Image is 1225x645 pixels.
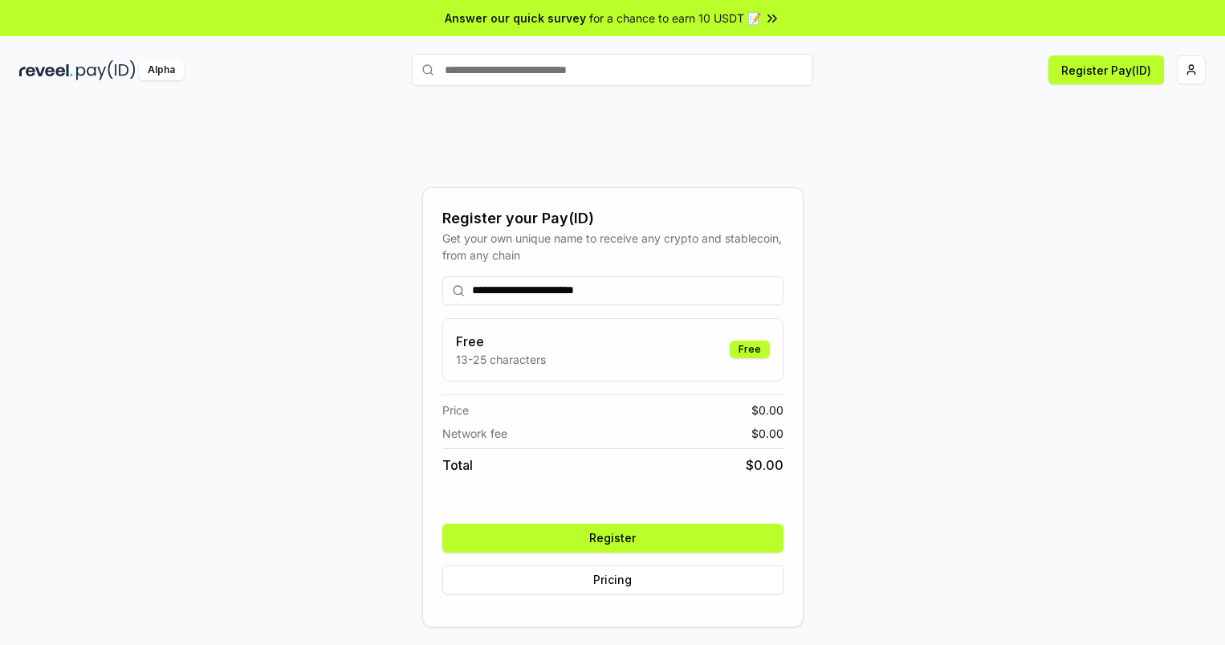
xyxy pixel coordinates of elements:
[746,455,783,475] span: $ 0.00
[445,10,586,27] span: Answer our quick survey
[19,60,73,80] img: reveel_dark
[76,60,136,80] img: pay_id
[589,10,761,27] span: for a chance to earn 10 USDT 📝
[442,207,783,230] div: Register your Pay(ID)
[730,341,770,358] div: Free
[442,425,507,442] span: Network fee
[442,565,783,594] button: Pricing
[1048,55,1164,84] button: Register Pay(ID)
[139,60,184,80] div: Alpha
[751,425,783,442] span: $ 0.00
[442,402,469,418] span: Price
[456,351,546,368] p: 13-25 characters
[442,455,473,475] span: Total
[456,332,546,351] h3: Free
[442,524,783,553] button: Register
[442,230,783,263] div: Get your own unique name to receive any crypto and stablecoin, from any chain
[751,402,783,418] span: $ 0.00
